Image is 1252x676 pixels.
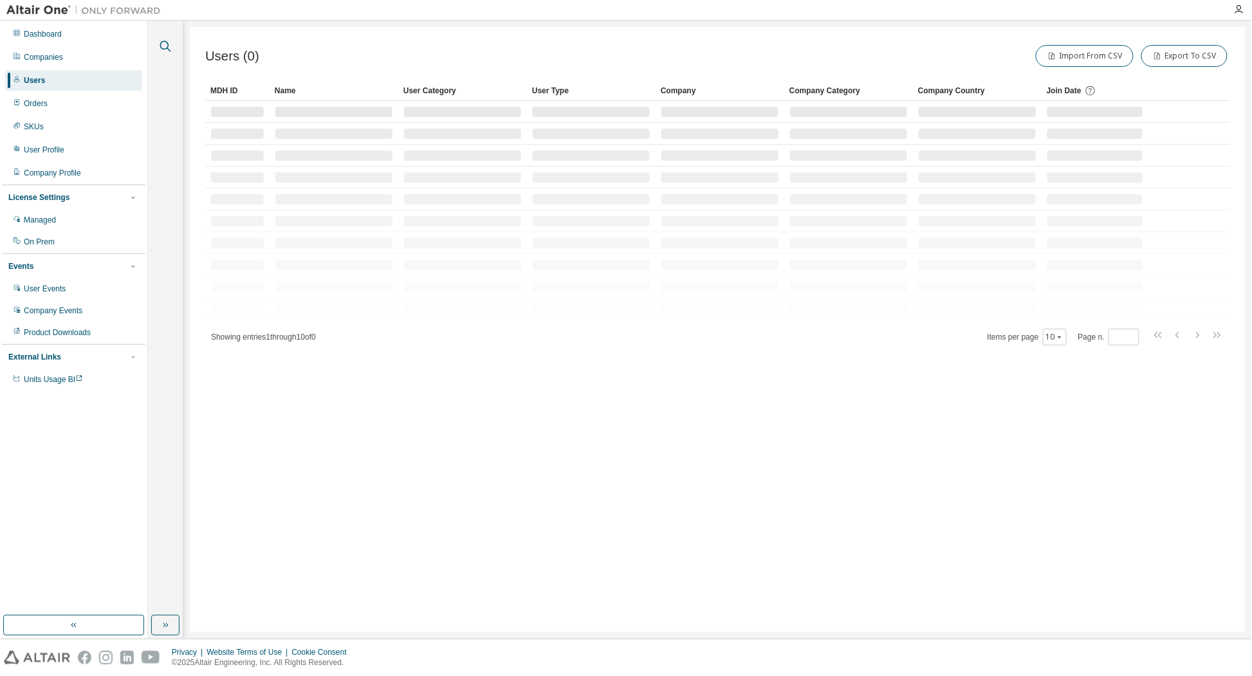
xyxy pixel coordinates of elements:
div: External Links [8,352,61,362]
div: Dashboard [24,29,62,39]
div: On Prem [24,237,55,247]
div: Orders [24,98,48,109]
div: Product Downloads [24,327,91,338]
button: 10 [1046,332,1063,342]
span: Showing entries 1 through 10 of 0 [211,333,316,342]
div: Company Category [789,80,908,101]
div: Name [275,80,393,101]
img: altair_logo.svg [4,651,70,664]
img: youtube.svg [142,651,160,664]
div: User Events [24,284,66,294]
div: License Settings [8,192,69,203]
div: User Category [403,80,522,101]
img: instagram.svg [99,651,113,664]
p: © 2025 Altair Engineering, Inc. All Rights Reserved. [172,657,354,668]
div: Website Terms of Use [207,647,291,657]
div: Company [661,80,779,101]
div: Cookie Consent [291,647,354,657]
span: Page n. [1078,329,1139,345]
div: User Type [532,80,650,101]
span: Units Usage BI [24,375,83,384]
img: linkedin.svg [120,651,134,664]
img: facebook.svg [78,651,91,664]
div: Company Events [24,306,82,316]
div: User Profile [24,145,64,155]
div: Users [24,75,45,86]
svg: Date when the user was first added or directly signed up. If the user was deleted and later re-ad... [1085,85,1096,96]
span: Users (0) [205,49,259,64]
span: Join Date [1047,86,1082,95]
span: Items per page [988,329,1067,345]
div: Companies [24,52,63,62]
div: Company Profile [24,168,81,178]
img: Altair One [6,4,167,17]
div: Managed [24,215,56,225]
div: Events [8,261,33,271]
button: Import From CSV [1036,45,1134,67]
div: Company Country [918,80,1036,101]
div: SKUs [24,122,44,132]
button: Export To CSV [1141,45,1228,67]
div: Privacy [172,647,207,657]
div: MDH ID [210,80,264,101]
